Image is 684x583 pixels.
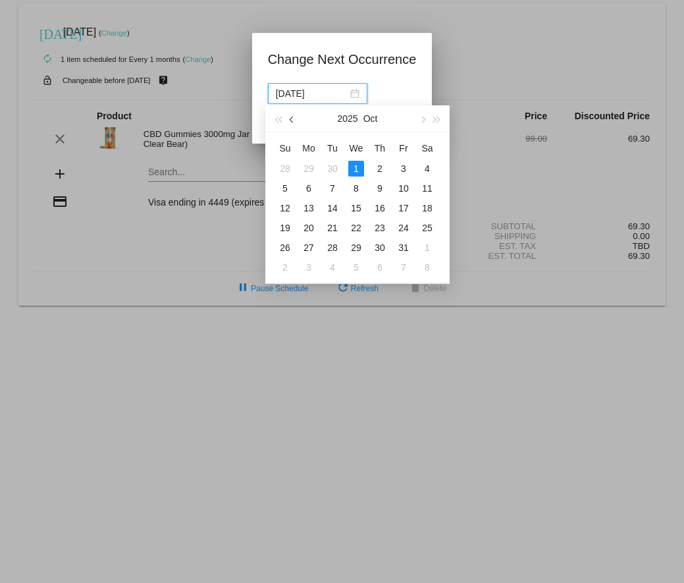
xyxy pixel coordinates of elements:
td: 10/27/2025 [297,238,321,258]
div: 31 [396,240,411,256]
div: 9 [372,180,388,196]
div: 20 [301,220,317,236]
td: 10/6/2025 [297,179,321,198]
td: 11/2/2025 [273,258,297,277]
td: 11/7/2025 [392,258,415,277]
div: 7 [325,180,340,196]
th: Fri [392,138,415,159]
div: 4 [419,161,435,177]
div: 24 [396,220,411,236]
td: 11/3/2025 [297,258,321,277]
td: 10/26/2025 [273,238,297,258]
td: 10/8/2025 [344,179,368,198]
th: Sun [273,138,297,159]
td: 9/30/2025 [321,159,344,179]
div: 30 [372,240,388,256]
div: 6 [301,180,317,196]
div: 16 [372,200,388,216]
div: 27 [301,240,317,256]
div: 1 [348,161,364,177]
td: 9/28/2025 [273,159,297,179]
div: 3 [301,260,317,275]
td: 10/11/2025 [415,179,439,198]
td: 10/19/2025 [273,218,297,238]
div: 29 [301,161,317,177]
td: 10/18/2025 [415,198,439,218]
td: 10/12/2025 [273,198,297,218]
td: 10/20/2025 [297,218,321,238]
td: 10/13/2025 [297,198,321,218]
div: 8 [348,180,364,196]
td: 10/22/2025 [344,218,368,238]
td: 10/5/2025 [273,179,297,198]
td: 10/15/2025 [344,198,368,218]
h1: Change Next Occurrence [268,49,417,70]
div: 22 [348,220,364,236]
td: 10/16/2025 [368,198,392,218]
td: 10/17/2025 [392,198,415,218]
td: 10/4/2025 [415,159,439,179]
td: 10/24/2025 [392,218,415,238]
div: 28 [325,240,340,256]
td: 11/5/2025 [344,258,368,277]
button: 2025 [338,105,358,132]
div: 1 [419,240,435,256]
div: 5 [277,180,293,196]
button: Next year (Control + right) [430,105,444,132]
td: 10/23/2025 [368,218,392,238]
div: 14 [325,200,340,216]
th: Thu [368,138,392,159]
div: 19 [277,220,293,236]
td: 11/6/2025 [368,258,392,277]
td: 10/31/2025 [392,238,415,258]
td: 11/4/2025 [321,258,344,277]
div: 28 [277,161,293,177]
td: 10/30/2025 [368,238,392,258]
td: 10/29/2025 [344,238,368,258]
div: 17 [396,200,411,216]
div: 15 [348,200,364,216]
button: Last year (Control + left) [271,105,285,132]
div: 11 [419,180,435,196]
div: 8 [419,260,435,275]
div: 2 [277,260,293,275]
div: 18 [419,200,435,216]
button: Previous month (PageUp) [285,105,300,132]
td: 10/9/2025 [368,179,392,198]
td: 10/7/2025 [321,179,344,198]
div: 23 [372,220,388,236]
div: 30 [325,161,340,177]
td: 10/10/2025 [392,179,415,198]
div: 21 [325,220,340,236]
button: Oct [363,105,378,132]
div: 6 [372,260,388,275]
th: Wed [344,138,368,159]
th: Tue [321,138,344,159]
div: 12 [277,200,293,216]
td: 10/2/2025 [368,159,392,179]
div: 26 [277,240,293,256]
td: 10/21/2025 [321,218,344,238]
td: 10/28/2025 [321,238,344,258]
div: 25 [419,220,435,236]
button: Next month (PageDown) [415,105,429,132]
td: 10/25/2025 [415,218,439,238]
td: 11/1/2025 [415,238,439,258]
div: 3 [396,161,411,177]
td: 10/3/2025 [392,159,415,179]
td: 10/1/2025 [344,159,368,179]
div: 10 [396,180,411,196]
th: Sat [415,138,439,159]
div: 5 [348,260,364,275]
div: 4 [325,260,340,275]
input: Select date [276,86,348,101]
th: Mon [297,138,321,159]
td: 10/14/2025 [321,198,344,218]
div: 13 [301,200,317,216]
td: 9/29/2025 [297,159,321,179]
div: 2 [372,161,388,177]
div: 29 [348,240,364,256]
td: 11/8/2025 [415,258,439,277]
div: 7 [396,260,411,275]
